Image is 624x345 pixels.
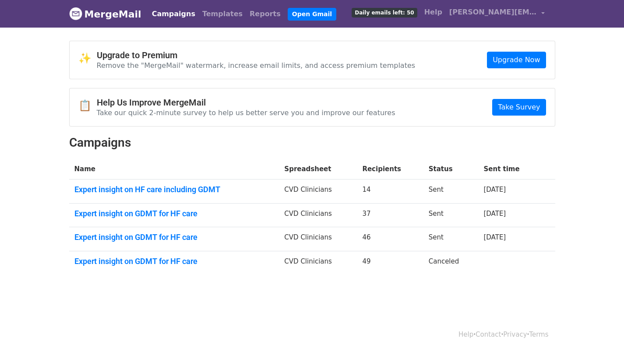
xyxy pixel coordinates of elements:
a: Take Survey [492,99,546,116]
a: Expert insight on GDMT for HF care [74,257,274,266]
td: Sent [423,180,479,204]
span: Daily emails left: 50 [352,8,417,18]
a: Contact [476,331,501,338]
a: Campaigns [148,5,199,23]
a: Daily emails left: 50 [348,4,420,21]
td: CVD Clinicians [279,251,357,275]
span: 📋 [78,99,97,112]
a: MergeMail [69,5,141,23]
td: 46 [357,227,423,251]
a: Templates [199,5,246,23]
td: CVD Clinicians [279,180,357,204]
th: Recipients [357,159,423,180]
a: Privacy [503,331,527,338]
th: Name [69,159,279,180]
td: CVD Clinicians [279,203,357,227]
span: [PERSON_NAME][EMAIL_ADDRESS][PERSON_NAME][DOMAIN_NAME] [449,7,537,18]
a: Help [421,4,446,21]
a: [DATE] [483,186,506,194]
h4: Upgrade to Premium [97,50,416,60]
a: Open Gmail [288,8,336,21]
a: Expert insight on GDMT for HF care [74,232,274,242]
a: [DATE] [483,210,506,218]
a: Help [458,331,473,338]
td: 37 [357,203,423,227]
a: Terms [529,331,548,338]
p: Remove the "MergeMail" watermark, increase email limits, and access premium templates [97,61,416,70]
a: [PERSON_NAME][EMAIL_ADDRESS][PERSON_NAME][DOMAIN_NAME] [446,4,548,24]
th: Sent time [478,159,541,180]
a: Expert insight on GDMT for HF care [74,209,274,218]
td: CVD Clinicians [279,227,357,251]
a: Reports [246,5,284,23]
a: Expert insight on HF care including GDMT [74,185,274,194]
span: ✨ [78,52,97,65]
h4: Help Us Improve MergeMail [97,97,395,108]
td: 49 [357,251,423,275]
p: Take our quick 2-minute survey to help us better serve you and improve our features [97,108,395,117]
td: Sent [423,203,479,227]
th: Status [423,159,479,180]
img: MergeMail logo [69,7,82,20]
th: Spreadsheet [279,159,357,180]
a: [DATE] [483,233,506,241]
td: 14 [357,180,423,204]
a: Upgrade Now [487,52,546,68]
h2: Campaigns [69,135,555,150]
td: Sent [423,227,479,251]
td: Canceled [423,251,479,275]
